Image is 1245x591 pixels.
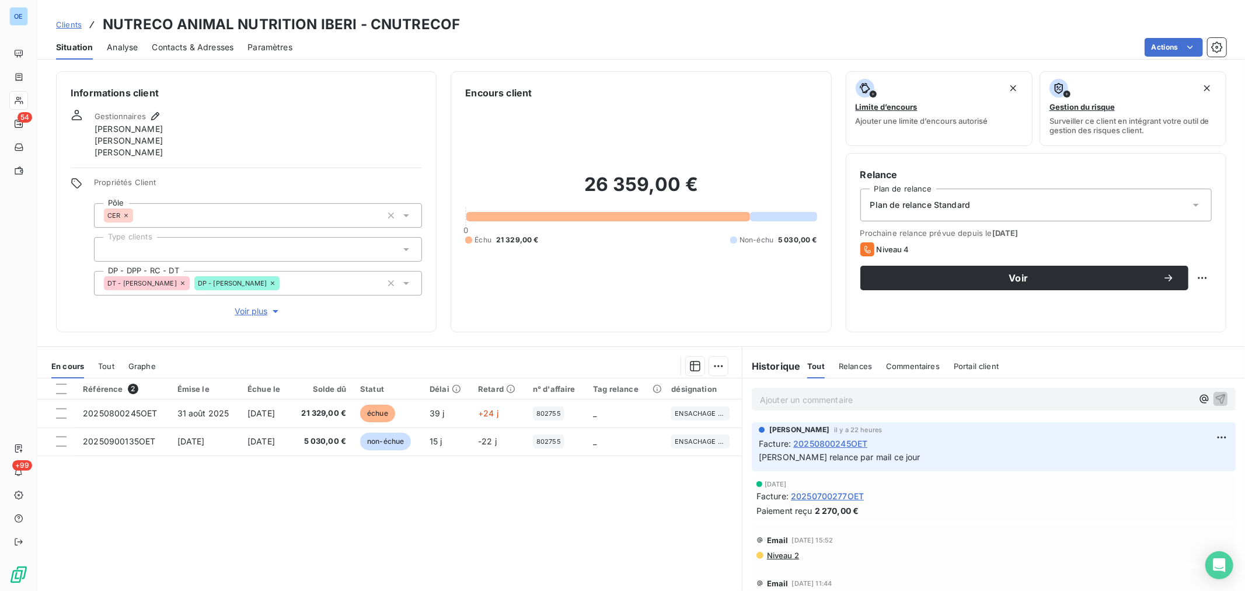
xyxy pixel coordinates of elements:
span: 15 j [430,436,442,446]
span: 5 030,00 € [778,235,817,245]
span: 20250800245OET [83,408,157,418]
span: _ [593,436,597,446]
input: Ajouter une valeur [280,278,289,288]
span: Prochaine relance prévue depuis le [860,228,1212,238]
input: Ajouter une valeur [104,244,113,255]
span: Niveau 4 [877,245,909,254]
span: Analyse [107,41,138,53]
span: Échu [475,235,491,245]
span: +99 [12,460,32,471]
span: DP - [PERSON_NAME] [198,280,267,287]
span: Niveau 2 [766,551,799,560]
span: 20250800245OET [793,437,867,450]
span: Surveiller ce client en intégrant votre outil de gestion des risques client. [1049,116,1216,135]
span: 31 août 2025 [177,408,229,418]
span: Clients [56,20,82,29]
span: ENSACHAGE BIG BAG [675,438,726,445]
span: Facture : [756,490,789,502]
span: -22 j [478,436,497,446]
span: Portail client [954,361,999,371]
span: Tout [98,361,114,371]
div: Statut [360,384,416,394]
span: Voir [874,273,1163,283]
span: Situation [56,41,93,53]
button: Voir plus [94,305,422,318]
span: Ajouter une limite d’encours autorisé [856,116,988,126]
span: [PERSON_NAME] [95,135,163,147]
span: 21 329,00 € [298,408,346,419]
button: Gestion du risqueSurveiller ce client en intégrant votre outil de gestion des risques client. [1040,71,1226,146]
div: OE [9,7,28,26]
span: [DATE] [765,481,787,488]
span: Email [767,536,789,545]
span: Contacts & Adresses [152,41,233,53]
span: _ [593,408,597,418]
span: Gestion du risque [1049,102,1115,112]
div: Échue le [247,384,284,394]
img: Logo LeanPay [9,565,28,584]
span: 21 329,00 € [496,235,539,245]
div: n° d'affaire [533,384,579,394]
a: Clients [56,19,82,30]
span: 802755 [536,410,561,417]
span: Paiement reçu [756,505,812,517]
div: Émise le [177,384,233,394]
div: Retard [478,384,519,394]
span: non-échue [360,433,411,450]
button: Actions [1145,38,1203,57]
span: 2 [128,384,138,394]
span: Graphe [128,361,156,371]
span: Plan de relance Standard [870,199,971,211]
span: [DATE] [247,436,275,446]
span: Gestionnaires [95,112,146,121]
span: Voir plus [235,305,281,317]
div: désignation [671,384,734,394]
span: [PERSON_NAME] relance par mail ce jour [759,452,920,462]
span: [DATE] 15:52 [792,537,834,544]
span: 2 270,00 € [815,505,859,517]
button: Limite d’encoursAjouter une limite d’encours autorisé [846,71,1033,146]
span: +24 j [478,408,498,418]
h6: Encours client [465,86,532,100]
span: [DATE] [992,228,1019,238]
span: 20250900135OET [83,436,155,446]
h6: Relance [860,168,1212,182]
span: Relances [839,361,872,371]
span: Facture : [759,437,791,450]
div: Open Intercom Messenger [1205,551,1233,579]
span: échue [360,405,395,422]
span: Propriétés Client [94,178,422,194]
span: 39 j [430,408,445,418]
span: Email [767,579,789,588]
span: ENSACHAGE BIG BAG [675,410,726,417]
span: 0 [463,225,468,235]
span: 5 030,00 € [298,436,346,447]
span: [DATE] 11:44 [792,580,832,587]
span: Limite d’encours [856,102,918,112]
span: En cours [51,361,84,371]
span: DT - [PERSON_NAME] [107,280,177,287]
span: Non-échu [740,235,773,245]
span: [PERSON_NAME] [769,425,829,435]
div: Délai [430,384,464,394]
h3: NUTRECO ANIMAL NUTRITION IBERI - CNUTRECOF [103,14,460,35]
span: CER [107,212,120,219]
div: Solde dû [298,384,346,394]
span: 20250700277OET [791,490,864,502]
span: Tout [807,361,825,371]
h6: Informations client [71,86,422,100]
span: [PERSON_NAME] [95,123,163,135]
span: Paramètres [247,41,292,53]
span: [PERSON_NAME] [95,147,163,158]
span: 802755 [536,438,561,445]
span: [DATE] [177,436,205,446]
span: Commentaires [886,361,940,371]
div: Référence [83,384,163,394]
span: 54 [18,112,32,123]
button: Voir [860,266,1188,290]
div: Tag relance [593,384,657,394]
h2: 26 359,00 € [465,173,817,208]
span: [DATE] [247,408,275,418]
h6: Historique [742,359,801,373]
input: Ajouter une valeur [133,210,142,221]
